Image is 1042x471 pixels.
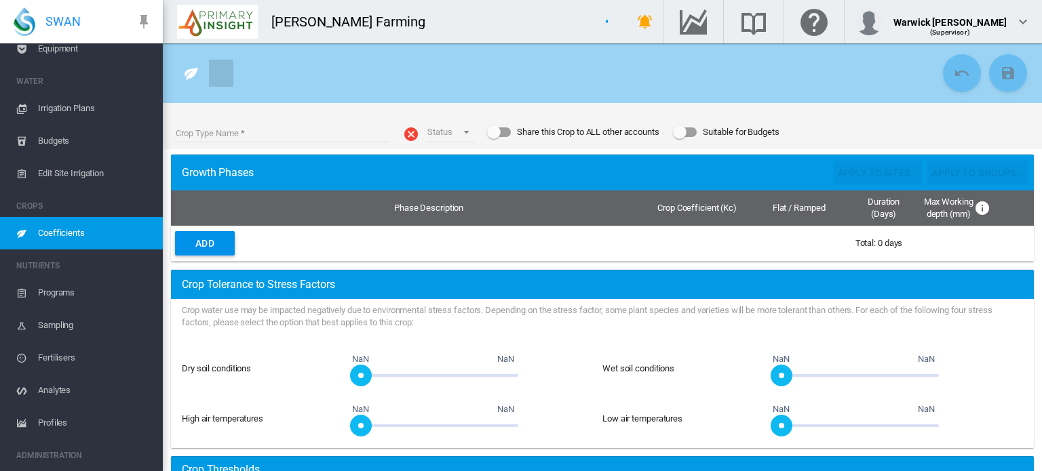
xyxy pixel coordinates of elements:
span: Programs [38,277,152,309]
span: Crop Coefficients [182,159,254,186]
span: NaN [916,403,937,416]
span: CROPS [16,195,152,217]
img: SWAN-Landscape-Logo-Colour-drop.png [14,7,35,36]
span: Wet soil conditions [602,363,674,373]
md-icon: Go to the Data Hub [677,14,710,30]
img: P9Qypg3231X1QAAAABJRU5ErkJggg== [177,5,258,39]
button: Click to go to list of Crops [178,60,205,87]
span: NaN [495,403,516,416]
label: Dry soil conditions [182,363,251,373]
img: profile.jpg [855,8,883,35]
span: Phase Description [394,203,463,213]
md-icon: icon-leaf [183,65,199,81]
span: Analytes [38,374,152,407]
span: Max Working depth [923,196,974,220]
div: Crop water use may be impacted negatively due to environmental stress factors. Depending on the s... [182,304,1023,340]
span: Sampling [38,309,152,342]
span: Coefficients [38,217,152,249]
span: NaN [495,352,516,366]
md-icon: icon-bell-ring [637,14,653,30]
span: (Supervisor) [930,28,970,36]
span: WATER [16,70,152,92]
button: Save Changes [989,54,1027,92]
span: Crop Coefficient (Kc) [657,203,737,213]
div: Suitable for Budgets [703,123,779,142]
div: [PERSON_NAME] Farming [271,12,438,31]
span: Fertilisers [38,342,152,374]
span: ADMINISTRATION [16,445,152,466]
button: Cancel Changes [943,54,981,92]
span: NUTRIENTS [16,255,152,277]
span: NaN [916,352,937,366]
md-select: Status [426,122,475,142]
md-icon: icon-pin [136,14,152,30]
button: Apply to sites... [834,161,922,185]
td: Total: 0 days [850,226,1034,261]
span: Edit Site Irrigation [38,157,152,190]
span: Crop Tolerance to Stress Factors [182,277,335,292]
span: NaN [771,352,792,366]
md-icon: icon-content-save [1000,65,1016,81]
md-icon: icon-chevron-down [1015,14,1031,30]
span: Low air temperatures [602,413,682,424]
span: NaN [350,352,371,366]
span: Irrigation Plans [38,92,152,125]
md-icon: Click here for help [798,14,830,30]
span: NaN [350,403,371,416]
button: Apply to groups... [927,161,1028,185]
span: NaN [771,403,792,416]
button: icon-bell-ring [632,8,659,35]
md-switch: Suitable for Budgets [673,122,779,142]
span: High air temperatures [182,413,263,424]
span: SWAN [45,13,81,30]
span: Flat / Ramped [773,203,826,213]
div: Share this Crop to ALL other accounts [517,123,659,142]
span: Profiles [38,407,152,439]
span: Equipment [38,33,152,65]
md-switch: Share this Crop to ALL other accounts [487,122,659,142]
md-icon: Search the knowledge base [737,14,770,30]
span: Budgets [38,125,152,157]
md-icon: Optional maximum working depths for crop by date, representing bottom of effective root zone (see... [974,200,990,216]
button: Add [175,231,235,255]
div: Warwick [PERSON_NAME] [893,10,1007,24]
md-icon: icon-undo [954,65,970,81]
span: Duration (Days) [868,197,900,219]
